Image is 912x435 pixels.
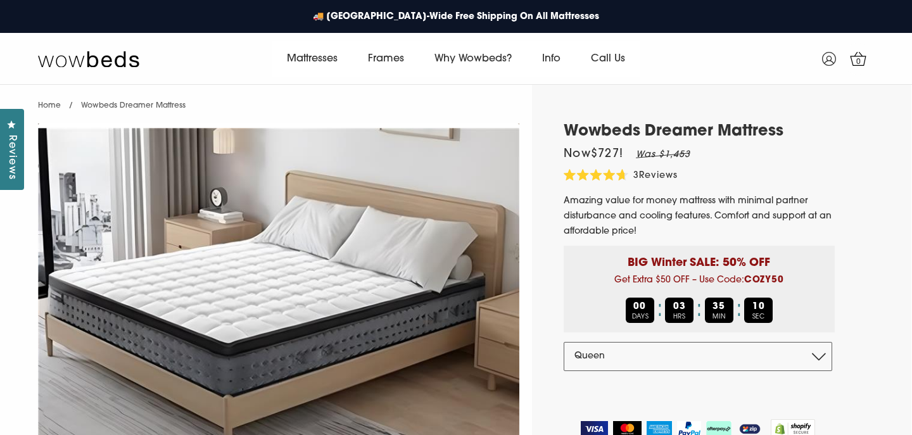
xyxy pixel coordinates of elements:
[752,302,765,312] b: 10
[744,298,773,323] div: SEC
[69,102,73,110] span: /
[614,275,785,285] span: Get Extra $50 OFF – Use Code:
[633,302,646,312] b: 00
[527,41,576,77] a: Info
[705,298,733,323] div: MIN
[3,135,20,180] span: Reviews
[38,85,186,117] nav: breadcrumbs
[38,50,139,68] img: Wow Beds Logo
[353,41,419,77] a: Frames
[744,275,785,285] b: COZY50
[576,41,640,77] a: Call Us
[633,171,639,180] span: 3
[564,149,623,160] span: Now $727 !
[81,102,186,110] span: Wowbeds Dreamer Mattress
[564,123,835,141] h1: Wowbeds Dreamer Mattress
[38,102,61,110] a: Home
[573,246,825,272] p: BIG Winter SALE: 50% OFF
[673,302,686,312] b: 03
[564,196,832,236] span: Amazing value for money mattress with minimal partner disturbance and cooling features. Comfort a...
[665,298,693,323] div: HRS
[712,302,725,312] b: 35
[626,298,654,323] div: DAYS
[307,4,605,30] a: 🚚 [GEOGRAPHIC_DATA]-Wide Free Shipping On All Mattresses
[639,171,678,180] span: Reviews
[636,150,690,160] em: Was $1,453
[564,169,678,184] div: 3Reviews
[852,56,865,68] span: 0
[842,43,874,75] a: 0
[272,41,353,77] a: Mattresses
[419,41,527,77] a: Why Wowbeds?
